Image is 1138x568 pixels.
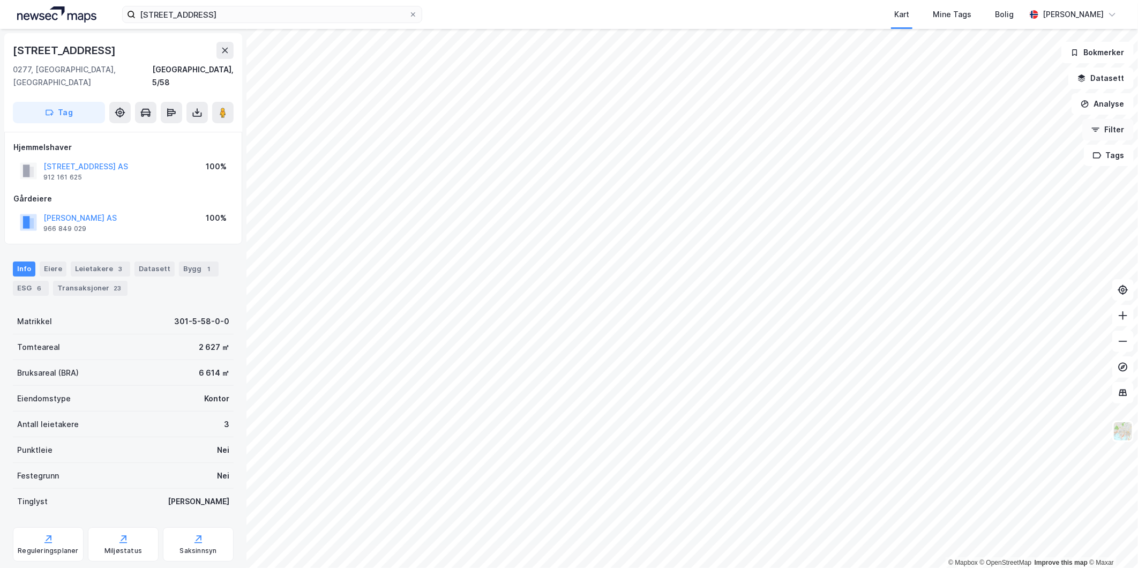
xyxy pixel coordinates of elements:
[1084,517,1138,568] div: Kontrollprogram for chat
[180,547,217,555] div: Saksinnsyn
[1113,421,1133,442] img: Z
[18,547,78,555] div: Reguleringsplaner
[168,495,229,508] div: [PERSON_NAME]
[1082,119,1134,140] button: Filter
[206,212,227,225] div: 100%
[204,392,229,405] div: Kontor
[1035,559,1088,566] a: Improve this map
[34,283,44,294] div: 6
[206,160,227,173] div: 100%
[933,8,971,21] div: Mine Tags
[13,261,35,276] div: Info
[13,141,233,154] div: Hjemmelshaver
[894,8,909,21] div: Kart
[136,6,409,23] input: Søk på adresse, matrikkel, gårdeiere, leietakere eller personer
[1084,517,1138,568] iframe: Chat Widget
[17,6,96,23] img: logo.a4113a55bc3d86da70a041830d287a7e.svg
[43,173,82,182] div: 912 161 625
[179,261,219,276] div: Bygg
[13,102,105,123] button: Tag
[17,418,79,431] div: Antall leietakere
[43,225,86,233] div: 966 849 029
[217,469,229,482] div: Nei
[17,315,52,328] div: Matrikkel
[134,261,175,276] div: Datasett
[13,63,152,89] div: 0277, [GEOGRAPHIC_DATA], [GEOGRAPHIC_DATA]
[17,367,79,379] div: Bruksareal (BRA)
[1072,93,1134,115] button: Analyse
[152,63,234,89] div: [GEOGRAPHIC_DATA], 5/58
[199,367,229,379] div: 6 614 ㎡
[71,261,130,276] div: Leietakere
[104,547,142,555] div: Miljøstatus
[17,444,53,457] div: Punktleie
[17,392,71,405] div: Eiendomstype
[17,495,48,508] div: Tinglyst
[115,264,126,274] div: 3
[1061,42,1134,63] button: Bokmerker
[40,261,66,276] div: Eiere
[199,341,229,354] div: 2 627 ㎡
[1043,8,1104,21] div: [PERSON_NAME]
[948,559,978,566] a: Mapbox
[111,283,123,294] div: 23
[1068,68,1134,89] button: Datasett
[17,341,60,354] div: Tomteareal
[980,559,1032,566] a: OpenStreetMap
[13,192,233,205] div: Gårdeiere
[53,281,128,296] div: Transaksjoner
[174,315,229,328] div: 301-5-58-0-0
[13,42,118,59] div: [STREET_ADDRESS]
[13,281,49,296] div: ESG
[204,264,214,274] div: 1
[17,469,59,482] div: Festegrunn
[217,444,229,457] div: Nei
[995,8,1014,21] div: Bolig
[1084,145,1134,166] button: Tags
[224,418,229,431] div: 3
